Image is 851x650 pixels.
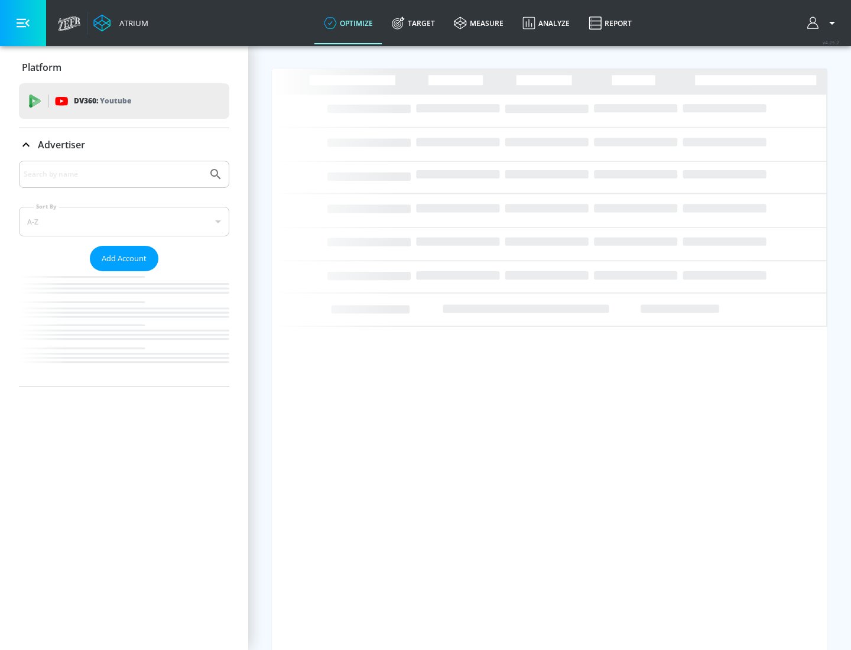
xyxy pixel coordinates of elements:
div: A-Z [19,207,229,236]
a: Report [579,2,641,44]
a: measure [444,2,513,44]
p: Youtube [100,95,131,107]
div: Platform [19,51,229,84]
button: Add Account [90,246,158,271]
div: Advertiser [19,128,229,161]
span: v 4.25.2 [823,39,839,45]
p: Platform [22,61,61,74]
a: Target [382,2,444,44]
input: Search by name [24,167,203,182]
a: Analyze [513,2,579,44]
label: Sort By [34,203,59,210]
span: Add Account [102,252,147,265]
a: Atrium [93,14,148,32]
p: DV360: [74,95,131,108]
div: Atrium [115,18,148,28]
div: DV360: Youtube [19,83,229,119]
p: Advertiser [38,138,85,151]
nav: list of Advertiser [19,271,229,386]
div: Advertiser [19,161,229,386]
a: optimize [314,2,382,44]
